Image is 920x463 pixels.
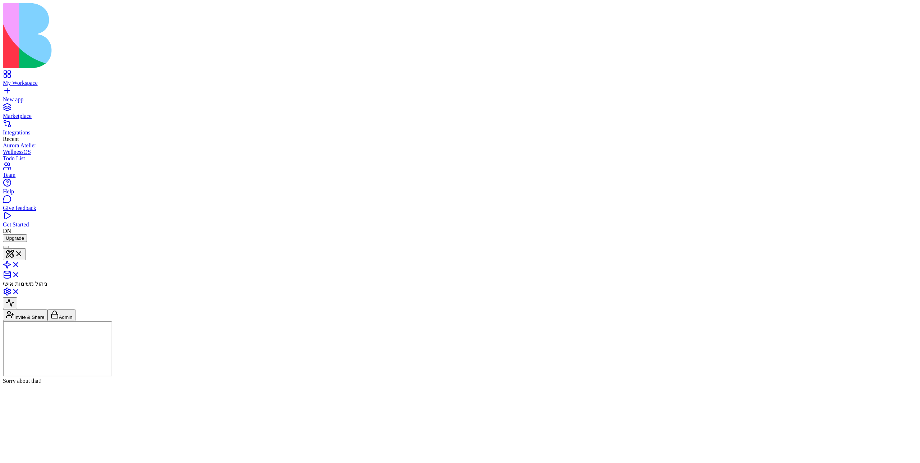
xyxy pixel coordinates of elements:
[3,188,917,195] div: Help
[3,165,917,178] a: Team
[3,113,917,119] div: Marketplace
[3,182,917,195] a: Help
[3,309,47,321] button: Invite & Share
[47,309,75,321] button: Admin
[3,221,917,228] div: Get Started
[3,281,47,287] span: ניהול משימות אישי
[3,123,917,136] a: Integrations
[3,205,917,211] div: Give feedback
[3,142,917,149] a: Aurora Atelier
[3,198,917,211] a: Give feedback
[3,129,917,136] div: Integrations
[3,106,917,119] a: Marketplace
[3,235,27,241] a: Upgrade
[3,136,19,142] span: Recent
[3,149,917,155] a: WellnessOS
[3,172,917,178] div: Team
[3,155,917,162] a: Todo List
[3,228,11,234] span: DN
[3,234,27,242] button: Upgrade
[3,3,292,68] img: logo
[3,215,917,228] a: Get Started
[3,80,917,86] div: My Workspace
[3,96,917,103] div: New app
[3,90,917,103] a: New app
[3,73,917,86] a: My Workspace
